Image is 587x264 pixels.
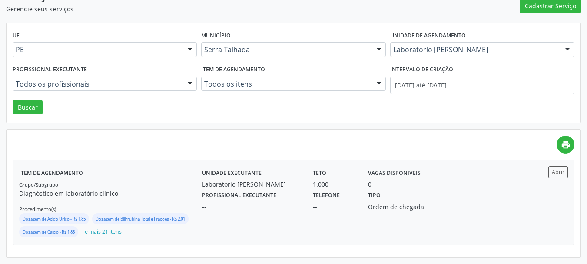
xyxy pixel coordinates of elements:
[204,45,368,54] span: Serra Talhada
[23,229,75,235] small: Dosagem de Calcio - R$ 1,85
[390,63,453,77] label: Intervalo de criação
[13,29,20,43] label: UF
[16,80,179,88] span: Todos os profissionais
[368,189,381,202] label: Tipo
[368,180,371,189] div: 0
[393,45,557,54] span: Laboratorio [PERSON_NAME]
[202,202,301,211] div: --
[19,206,56,212] small: Procedimento(s)
[313,202,356,211] div: --
[561,140,570,150] i: print
[81,226,125,238] button: e mais 21 itens
[19,166,83,180] label: Item de agendamento
[201,29,231,43] label: Município
[202,180,301,189] div: Laboratorio [PERSON_NAME]
[390,29,466,43] label: Unidade de agendamento
[548,166,568,178] button: Abrir
[16,45,179,54] span: PE
[202,189,276,202] label: Profissional executante
[204,80,368,88] span: Todos os itens
[313,180,356,189] div: 1.000
[557,136,574,154] a: print
[19,189,202,198] p: Diagnóstico em laboratório clínico
[313,189,340,202] label: Telefone
[13,100,43,115] button: Buscar
[6,4,408,13] p: Gerencie seus serviços
[390,77,574,94] input: Selecione um intervalo
[368,166,421,180] label: Vagas disponíveis
[23,216,86,222] small: Dosagem de Acido Urico - R$ 1,85
[202,166,262,180] label: Unidade executante
[19,181,58,188] small: Grupo/Subgrupo
[201,63,265,77] label: Item de agendamento
[13,63,87,77] label: Profissional executante
[96,216,185,222] small: Dosagem de Bilirrubina Total e Fracoes - R$ 2,01
[368,202,439,211] div: Ordem de chegada
[313,166,326,180] label: Teto
[525,1,576,10] span: Cadastrar Serviço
